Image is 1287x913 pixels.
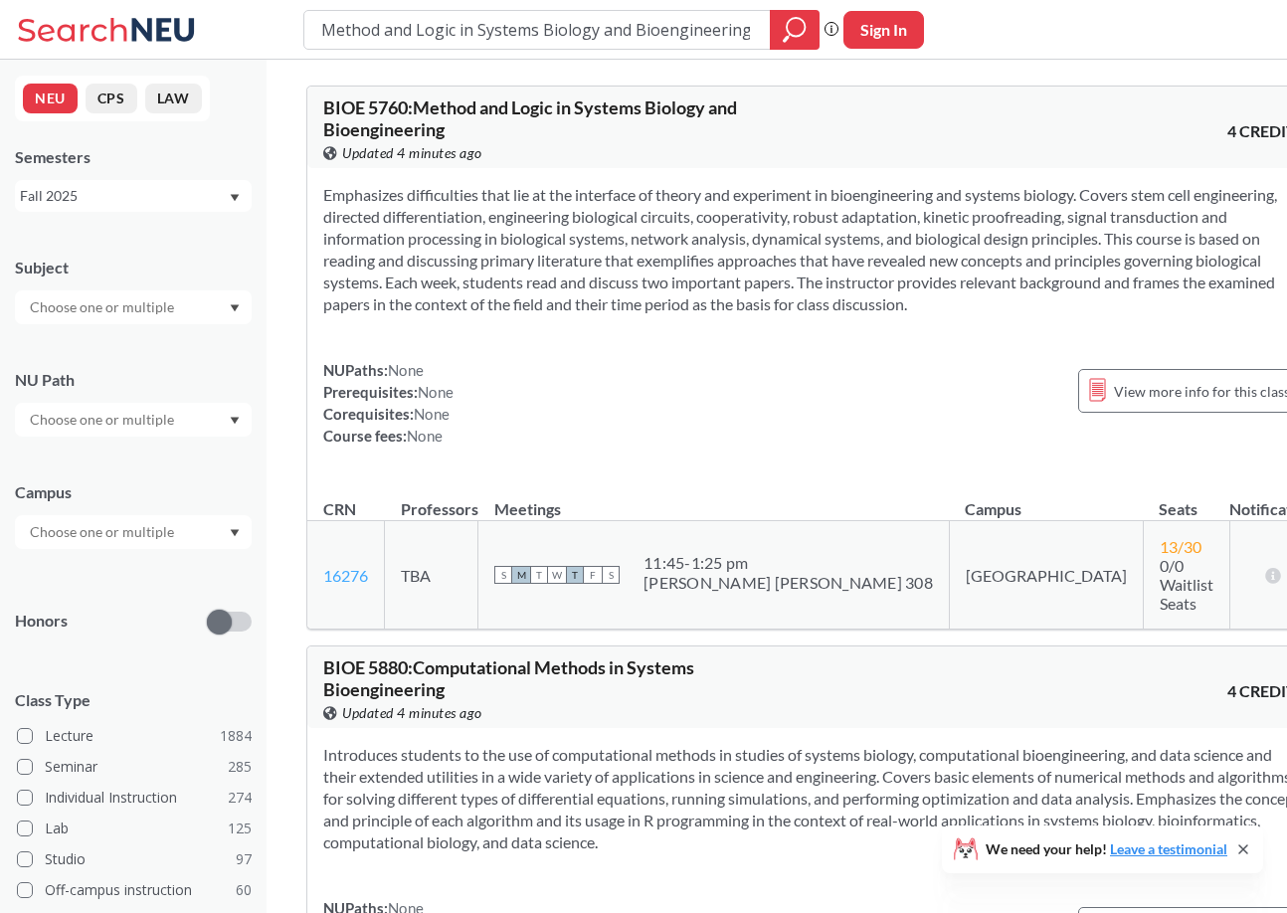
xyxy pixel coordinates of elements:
span: 274 [228,787,252,809]
span: F [584,566,602,584]
span: S [602,566,620,584]
button: NEU [23,84,78,113]
span: Class Type [15,689,252,711]
div: Dropdown arrow [15,290,252,324]
div: Dropdown arrow [15,515,252,549]
svg: magnifying glass [783,16,807,44]
a: 16276 [323,566,368,585]
label: Studio [17,846,252,872]
div: Fall 2025 [20,185,228,207]
button: LAW [145,84,202,113]
span: We need your help! [986,842,1227,856]
th: Meetings [478,478,950,521]
td: TBA [385,521,478,630]
td: [GEOGRAPHIC_DATA] [949,521,1143,630]
label: Off-campus instruction [17,877,252,903]
div: NUPaths: Prerequisites: Corequisites: Course fees: [323,359,454,447]
span: T [530,566,548,584]
span: None [407,427,443,445]
div: magnifying glass [770,10,820,50]
span: BIOE 5880 : Computational Methods in Systems Bioengineering [323,656,694,700]
svg: Dropdown arrow [230,304,240,312]
div: Fall 2025Dropdown arrow [15,180,252,212]
span: BIOE 5760 : Method and Logic in Systems Biology and Bioengineering [323,96,737,140]
span: 60 [236,879,252,901]
p: Honors [15,610,68,633]
div: Dropdown arrow [15,403,252,437]
span: Updated 4 minutes ago [342,702,482,724]
input: Choose one or multiple [20,520,187,544]
span: T [566,566,584,584]
span: Updated 4 minutes ago [342,142,482,164]
a: Leave a testimonial [1110,840,1227,857]
span: None [414,405,450,423]
label: Seminar [17,754,252,780]
span: 0/0 Waitlist Seats [1160,556,1213,613]
svg: Dropdown arrow [230,417,240,425]
label: Lecture [17,723,252,749]
span: S [494,566,512,584]
div: 11:45 - 1:25 pm [643,553,933,573]
label: Lab [17,816,252,841]
span: 285 [228,756,252,778]
input: Choose one or multiple [20,408,187,432]
svg: Dropdown arrow [230,194,240,202]
th: Seats [1143,478,1229,521]
span: 97 [236,848,252,870]
div: Campus [15,481,252,503]
input: Choose one or multiple [20,295,187,319]
input: Class, professor, course number, "phrase" [319,13,756,47]
span: 1884 [220,725,252,747]
div: Subject [15,257,252,278]
span: None [418,383,454,401]
span: None [388,361,424,379]
label: Individual Instruction [17,785,252,811]
th: Professors [385,478,478,521]
span: W [548,566,566,584]
div: CRN [323,498,356,520]
div: Semesters [15,146,252,168]
span: M [512,566,530,584]
button: CPS [86,84,137,113]
span: 125 [228,818,252,839]
svg: Dropdown arrow [230,529,240,537]
button: Sign In [843,11,924,49]
div: [PERSON_NAME] [PERSON_NAME] 308 [643,573,933,593]
th: Campus [949,478,1143,521]
div: NU Path [15,369,252,391]
span: 13 / 30 [1160,537,1201,556]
